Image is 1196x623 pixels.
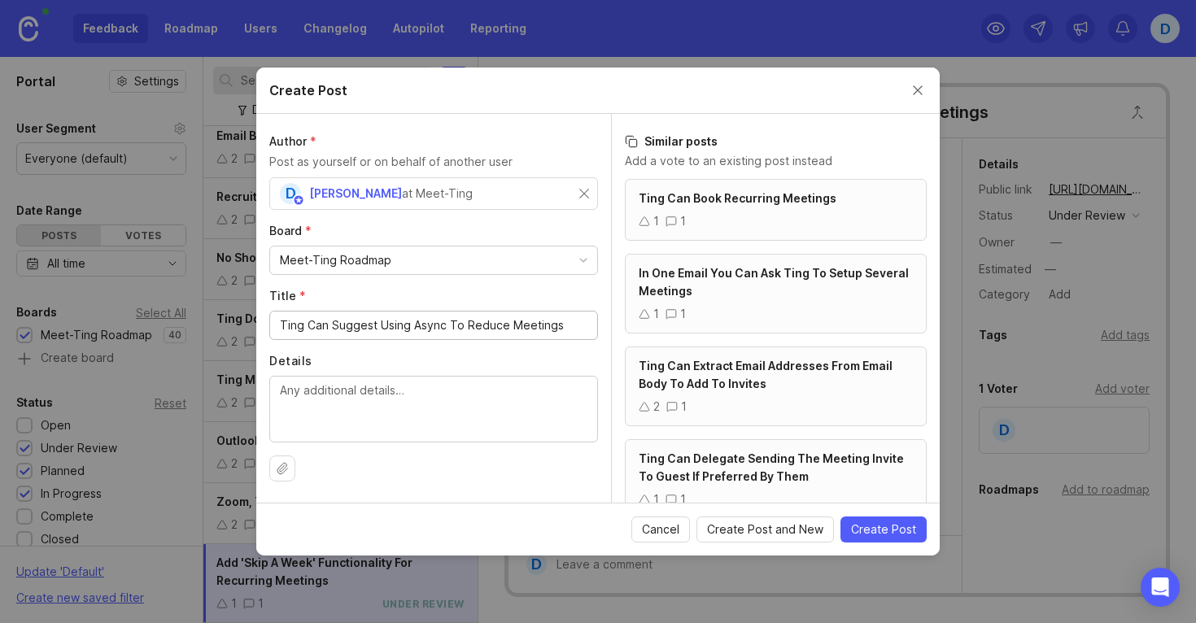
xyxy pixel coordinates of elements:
[851,521,916,538] span: Create Post
[269,81,347,100] h2: Create Post
[625,439,927,519] a: Ting Can Delegate Sending The Meeting Invite To Guest If Preferred By Them11
[625,254,927,333] a: In One Email You Can Ask Ting To Setup Several Meetings11
[26,42,39,55] img: website_grey.svg
[280,316,587,334] input: Short, descriptive title
[639,451,904,483] span: Ting Can Delegate Sending The Meeting Invite To Guest If Preferred By Them
[631,516,690,542] button: Cancel
[42,42,179,55] div: Domain: [DOMAIN_NAME]
[707,521,823,538] span: Create Post and New
[269,289,306,303] span: Title (required)
[180,96,274,107] div: Keywords by Traffic
[653,490,659,508] div: 1
[26,26,39,39] img: logo_orange.svg
[269,134,316,148] span: Author (required)
[44,94,57,107] img: tab_domain_overview_orange.svg
[653,212,659,230] div: 1
[1141,568,1180,607] div: Open Intercom Messenger
[162,94,175,107] img: tab_keywords_by_traffic_grey.svg
[639,191,836,205] span: Ting Can Book Recurring Meetings
[680,212,686,230] div: 1
[653,305,659,323] div: 1
[269,153,598,171] p: Post as yourself or on behalf of another user
[293,194,305,207] img: member badge
[280,251,391,269] div: Meet-Ting Roadmap
[909,81,927,99] button: Close create post modal
[280,183,301,204] div: D
[62,96,146,107] div: Domain Overview
[46,26,80,39] div: v 4.0.25
[840,516,927,542] button: Create Post
[269,455,295,481] button: Upload file
[625,153,927,169] p: Add a vote to an existing post instead
[625,133,927,150] h3: Similar posts
[269,353,598,369] label: Details
[642,521,679,538] span: Cancel
[696,516,834,542] button: Create Post and New
[680,490,686,508] div: 1
[402,185,473,203] div: at Meet-Ting
[653,398,660,416] div: 2
[680,305,686,323] div: 1
[309,186,402,200] span: [PERSON_NAME]
[625,346,927,426] a: Ting Can Extract Email Addresses From Email Body To Add To Invites21
[639,266,909,298] span: In One Email You Can Ask Ting To Setup Several Meetings
[681,398,687,416] div: 1
[639,359,893,390] span: Ting Can Extract Email Addresses From Email Body To Add To Invites
[625,179,927,241] a: Ting Can Book Recurring Meetings11
[269,224,312,237] span: Board (required)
